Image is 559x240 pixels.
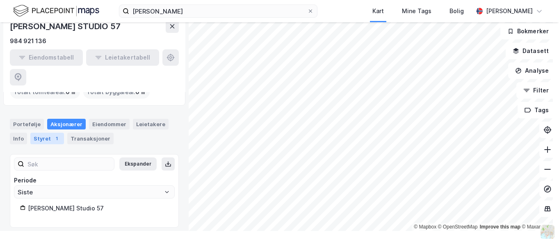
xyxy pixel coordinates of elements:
[14,175,175,185] div: Periode
[372,6,384,16] div: Kart
[438,224,478,230] a: OpenStreetMap
[10,119,44,129] div: Portefølje
[506,43,556,59] button: Datasett
[486,6,533,16] div: [PERSON_NAME]
[508,62,556,79] button: Analyse
[24,158,114,170] input: Søk
[52,134,61,143] div: 1
[449,6,464,16] div: Bolig
[119,157,157,171] button: Ekspander
[14,186,174,198] input: ClearOpen
[518,201,559,240] div: Kontrollprogram for chat
[67,133,114,144] div: Transaksjoner
[10,20,122,33] div: [PERSON_NAME] STUDIO 57
[13,4,99,18] img: logo.f888ab2527a4732fd821a326f86c7f29.svg
[133,119,169,129] div: Leietakere
[414,224,436,230] a: Mapbox
[480,224,520,230] a: Improve this map
[518,201,559,240] iframe: Chat Widget
[30,133,64,144] div: Styret
[10,133,27,144] div: Info
[28,203,169,213] div: [PERSON_NAME] Studio 57
[164,189,170,195] button: Open
[500,23,556,39] button: Bokmerker
[516,82,556,99] button: Filter
[47,119,86,129] div: Aksjonærer
[402,6,431,16] div: Mine Tags
[518,102,556,118] button: Tags
[129,5,307,17] input: Søk på adresse, matrikkel, gårdeiere, leietakere eller personer
[89,119,130,129] div: Eiendommer
[10,36,46,46] div: 984 921 136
